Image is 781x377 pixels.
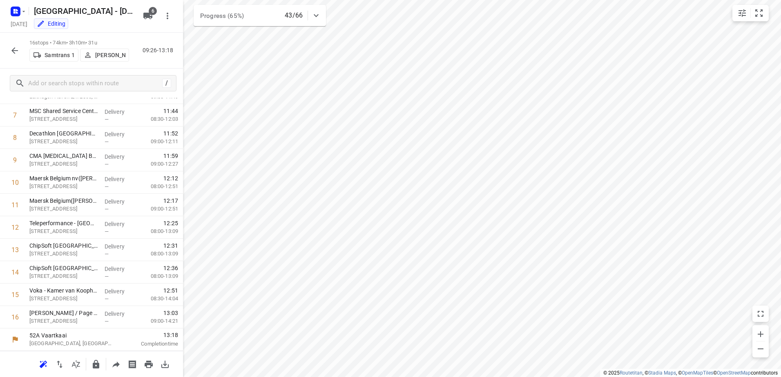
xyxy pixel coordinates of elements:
[200,12,244,20] span: Progress (65%)
[105,197,135,206] p: Delivery
[138,182,178,191] p: 08:00-12:51
[105,296,109,302] span: —
[37,20,65,28] div: You are currently in edit mode.
[29,205,98,213] p: [STREET_ADDRESS]
[105,273,109,279] span: —
[29,317,98,325] p: Jan van Gentstraat 1, Antwerpen
[138,317,178,325] p: 09:00-14:21
[29,250,98,258] p: Borsbeeksebrug 36, Berchem
[105,265,135,273] p: Delivery
[11,313,19,321] div: 16
[11,201,19,209] div: 11
[51,360,68,368] span: Reverse route
[105,161,109,167] span: —
[29,219,98,227] p: Teleperformance - Antwerpen(Feline van Barel)
[141,360,157,368] span: Print route
[29,137,98,146] p: [STREET_ADDRESS]
[138,272,178,280] p: 08:00-13:09
[603,370,778,376] li: © 2025 , © , © © contributors
[11,224,19,231] div: 12
[163,264,178,272] span: 12:36
[682,370,713,376] a: OpenMapTiles
[105,175,135,183] p: Delivery
[105,206,109,212] span: —
[163,174,178,182] span: 12:12
[163,309,178,317] span: 13:03
[105,228,109,235] span: —
[163,107,178,115] span: 11:44
[88,356,104,373] button: Lock route
[29,115,98,123] p: Bremenstraat 3, Antwerpen
[105,310,135,318] p: Delivery
[105,153,135,161] p: Delivery
[105,242,135,251] p: Delivery
[105,184,109,190] span: —
[734,5,750,21] button: Map settings
[138,137,178,146] p: 09:00-12:11
[29,295,98,303] p: Markgravestraat 12, Antwerpen
[11,179,19,186] div: 10
[29,152,98,160] p: CMA CGM België(Pascale Demeersman)
[648,370,676,376] a: Stadia Maps
[138,227,178,235] p: 08:00-13:09
[143,46,176,55] p: 09:26-13:18
[105,318,109,324] span: —
[105,139,109,145] span: —
[29,264,98,272] p: ChipSoft België NV - Antwerpen(Imani Hasimbegovic)
[105,116,109,122] span: —
[29,331,114,339] p: 52A Vaartkaai
[105,108,135,116] p: Delivery
[138,250,178,258] p: 08:00-13:09
[13,111,17,119] div: 7
[163,219,178,227] span: 12:25
[163,286,178,295] span: 12:51
[124,331,178,339] span: 13:18
[163,129,178,137] span: 11:52
[29,227,98,235] p: Borsbeeksebrug 30, Antwerpen
[163,242,178,250] span: 12:31
[163,197,178,205] span: 12:17
[138,205,178,213] p: 09:00-12:51
[13,156,17,164] div: 9
[285,11,303,20] p: 43/66
[95,52,125,58] p: [PERSON_NAME]
[29,107,98,115] p: MSC Shared Service Center [GEOGRAPHIC_DATA]([PERSON_NAME])
[29,129,98,137] p: Decathlon Antwerpen (173)(David Israel)
[80,49,129,62] button: [PERSON_NAME]
[105,287,135,295] p: Delivery
[29,49,78,62] button: Samtrans 1
[732,5,769,21] div: small contained button group
[29,286,98,295] p: Voka - Kamer van Koophandel - Antwerpen(Inneke Gielen)
[29,272,98,280] p: Borsbeeksebrug 30, Antwerpen
[138,160,178,168] p: 09:00-12:27
[45,52,74,58] p: Samtrans 1
[29,242,98,250] p: ChipSoft België NV - Berchem(Rozelie De Houwer)
[13,134,17,142] div: 8
[29,39,129,47] p: 16 stops • 74km • 3h10m • 31u
[105,220,135,228] p: Delivery
[751,5,767,21] button: Fit zoom
[7,19,31,29] h5: Project date
[138,295,178,303] p: 08:30-14:04
[11,291,19,299] div: 15
[124,340,178,348] p: Completion time
[124,360,141,368] span: Print shipping labels
[29,339,114,348] p: [GEOGRAPHIC_DATA], [GEOGRAPHIC_DATA]
[29,309,98,317] p: Michael Page / Page Personnel(Lyn Delbaere)
[29,182,98,191] p: Roderveldlaan 2, Antwerpen
[149,7,157,15] span: 6
[620,370,643,376] a: Routetitan
[29,174,98,182] p: Maersk Belgium nv([PERSON_NAME])
[138,115,178,123] p: 08:30-12:03
[11,268,19,276] div: 14
[140,8,156,24] button: 6
[29,197,98,205] p: Maersk Belgium(Christel Van Goethem)
[11,246,19,254] div: 13
[105,130,135,138] p: Delivery
[108,360,124,368] span: Share route
[162,79,171,88] div: /
[28,77,162,90] input: Add or search stops within route
[35,360,51,368] span: Reoptimize route
[157,360,173,368] span: Download route
[159,8,176,24] button: More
